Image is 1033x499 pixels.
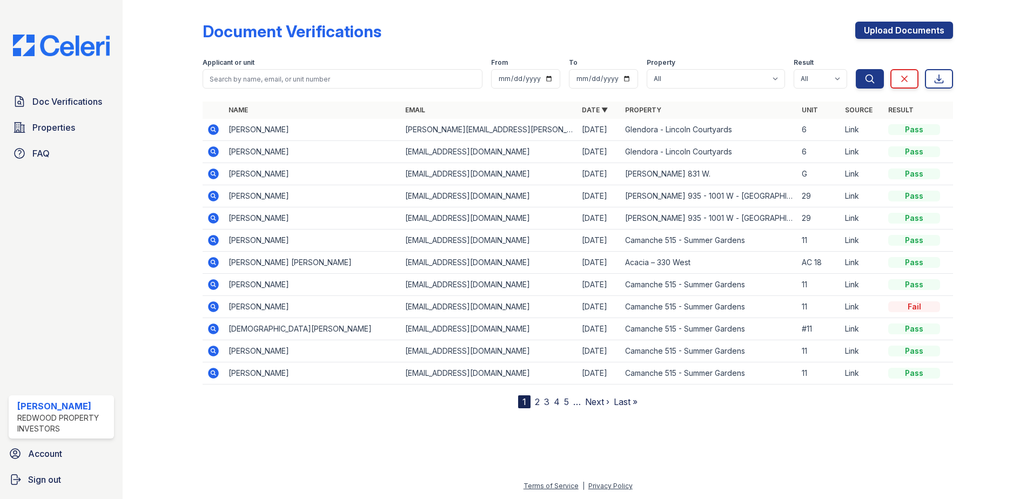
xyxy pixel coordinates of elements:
[841,141,884,163] td: Link
[588,482,633,490] a: Privacy Policy
[573,395,581,408] span: …
[491,58,508,67] label: From
[578,274,621,296] td: [DATE]
[841,185,884,207] td: Link
[621,318,797,340] td: Camanche 515 - Summer Gardens
[405,106,425,114] a: Email
[32,121,75,134] span: Properties
[794,58,814,67] label: Result
[401,362,578,385] td: [EMAIL_ADDRESS][DOMAIN_NAME]
[841,340,884,362] td: Link
[401,318,578,340] td: [EMAIL_ADDRESS][DOMAIN_NAME]
[578,141,621,163] td: [DATE]
[9,117,114,138] a: Properties
[32,95,102,108] span: Doc Verifications
[17,413,110,434] div: Redwood Property Investors
[841,163,884,185] td: Link
[888,368,940,379] div: Pass
[841,296,884,318] td: Link
[797,318,841,340] td: #11
[621,185,797,207] td: [PERSON_NAME] 935 - 1001 W - [GEOGRAPHIC_DATA] Apartments
[224,230,401,252] td: [PERSON_NAME]
[888,168,940,179] div: Pass
[797,119,841,141] td: 6
[28,473,61,486] span: Sign out
[9,143,114,164] a: FAQ
[4,35,118,56] img: CE_Logo_Blue-a8612792a0a2168367f1c8372b55b34899dd931a85d93a1a3d3e32e68fde9ad4.png
[578,340,621,362] td: [DATE]
[841,362,884,385] td: Link
[845,106,873,114] a: Source
[802,106,818,114] a: Unit
[578,163,621,185] td: [DATE]
[203,22,381,41] div: Document Verifications
[888,301,940,312] div: Fail
[224,185,401,207] td: [PERSON_NAME]
[888,213,940,224] div: Pass
[401,230,578,252] td: [EMAIL_ADDRESS][DOMAIN_NAME]
[554,396,560,407] a: 4
[32,147,50,160] span: FAQ
[888,106,914,114] a: Result
[224,340,401,362] td: [PERSON_NAME]
[797,274,841,296] td: 11
[544,396,549,407] a: 3
[797,362,841,385] td: 11
[224,274,401,296] td: [PERSON_NAME]
[797,230,841,252] td: 11
[797,296,841,318] td: 11
[9,91,114,112] a: Doc Verifications
[621,274,797,296] td: Camanche 515 - Summer Gardens
[841,252,884,274] td: Link
[401,185,578,207] td: [EMAIL_ADDRESS][DOMAIN_NAME]
[564,396,569,407] a: 5
[203,58,254,67] label: Applicant or unit
[621,207,797,230] td: [PERSON_NAME] 935 - 1001 W - [GEOGRAPHIC_DATA] Apartments
[224,252,401,274] td: [PERSON_NAME] [PERSON_NAME]
[578,119,621,141] td: [DATE]
[578,252,621,274] td: [DATE]
[797,163,841,185] td: G
[578,230,621,252] td: [DATE]
[841,318,884,340] td: Link
[621,141,797,163] td: Glendora - Lincoln Courtyards
[401,274,578,296] td: [EMAIL_ADDRESS][DOMAIN_NAME]
[797,185,841,207] td: 29
[229,106,248,114] a: Name
[797,141,841,163] td: 6
[582,106,608,114] a: Date ▼
[621,230,797,252] td: Camanche 515 - Summer Gardens
[621,296,797,318] td: Camanche 515 - Summer Gardens
[401,119,578,141] td: [PERSON_NAME][EMAIL_ADDRESS][PERSON_NAME][DOMAIN_NAME]
[621,252,797,274] td: Acacia – 330 West
[888,191,940,201] div: Pass
[797,207,841,230] td: 29
[224,296,401,318] td: [PERSON_NAME]
[224,318,401,340] td: [DEMOGRAPHIC_DATA][PERSON_NAME]
[841,119,884,141] td: Link
[578,185,621,207] td: [DATE]
[625,106,661,114] a: Property
[888,323,940,334] div: Pass
[797,252,841,274] td: AC 18
[582,482,585,490] div: |
[524,482,579,490] a: Terms of Service
[841,230,884,252] td: Link
[797,340,841,362] td: 11
[855,22,953,39] a: Upload Documents
[569,58,578,67] label: To
[888,279,940,290] div: Pass
[535,396,540,407] a: 2
[578,362,621,385] td: [DATE]
[578,318,621,340] td: [DATE]
[578,207,621,230] td: [DATE]
[585,396,609,407] a: Next ›
[224,362,401,385] td: [PERSON_NAME]
[888,346,940,356] div: Pass
[401,141,578,163] td: [EMAIL_ADDRESS][DOMAIN_NAME]
[841,207,884,230] td: Link
[4,469,118,490] a: Sign out
[401,340,578,362] td: [EMAIL_ADDRESS][DOMAIN_NAME]
[647,58,675,67] label: Property
[28,447,62,460] span: Account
